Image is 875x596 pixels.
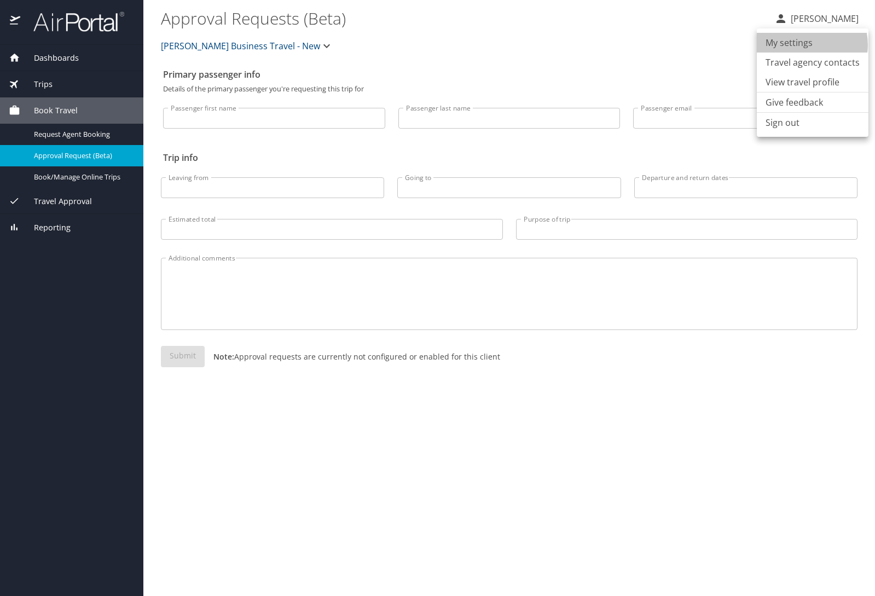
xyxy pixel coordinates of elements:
[757,113,868,132] li: Sign out
[757,72,868,92] a: View travel profile
[757,33,868,53] a: My settings
[766,96,823,109] a: Give feedback
[757,53,868,72] a: Travel agency contacts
